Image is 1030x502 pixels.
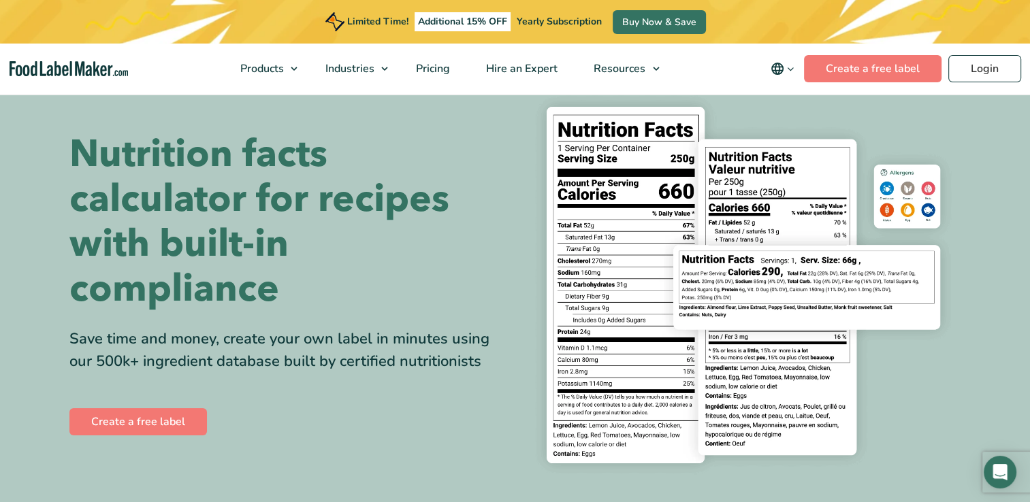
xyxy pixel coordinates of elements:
[576,44,666,94] a: Resources
[804,55,942,82] a: Create a free label
[223,44,304,94] a: Products
[69,132,505,312] h1: Nutrition facts calculator for recipes with built-in compliance
[69,408,207,435] a: Create a free label
[412,61,451,76] span: Pricing
[482,61,559,76] span: Hire an Expert
[517,15,602,28] span: Yearly Subscription
[308,44,395,94] a: Industries
[69,328,505,373] div: Save time and money, create your own label in minutes using our 500k+ ingredient database built b...
[613,10,706,34] a: Buy Now & Save
[984,456,1016,488] div: Open Intercom Messenger
[468,44,573,94] a: Hire an Expert
[415,12,511,31] span: Additional 15% OFF
[236,61,285,76] span: Products
[398,44,465,94] a: Pricing
[347,15,408,28] span: Limited Time!
[321,61,376,76] span: Industries
[948,55,1021,82] a: Login
[590,61,647,76] span: Resources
